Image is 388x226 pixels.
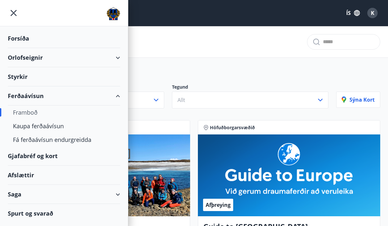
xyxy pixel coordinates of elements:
[210,124,255,131] span: Höfuðborgarsvæðið
[8,29,120,48] div: Forsíða
[172,84,328,92] p: Tegund
[343,7,363,19] button: ÍS
[8,204,120,223] div: Spurt og svarað
[177,96,185,104] span: Allt
[8,7,19,19] button: menu
[13,106,115,119] div: Framboð
[371,9,374,17] span: K
[365,5,380,21] button: K
[13,119,115,133] div: Kaupa ferðaávísun
[336,92,380,108] button: Sýna kort
[8,67,120,86] div: Styrkir
[107,7,120,20] img: union_logo
[8,86,120,106] div: Ferðaávísun
[8,185,120,204] div: Saga
[172,92,328,108] button: Allt
[206,201,231,208] span: Afþreying
[8,48,120,67] div: Orlofseignir
[342,96,375,103] p: Sýna kort
[13,133,115,146] div: Fá ferðaávísun endurgreidda
[8,146,120,166] div: Gjafabréf og kort
[8,166,120,185] div: Afslættir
